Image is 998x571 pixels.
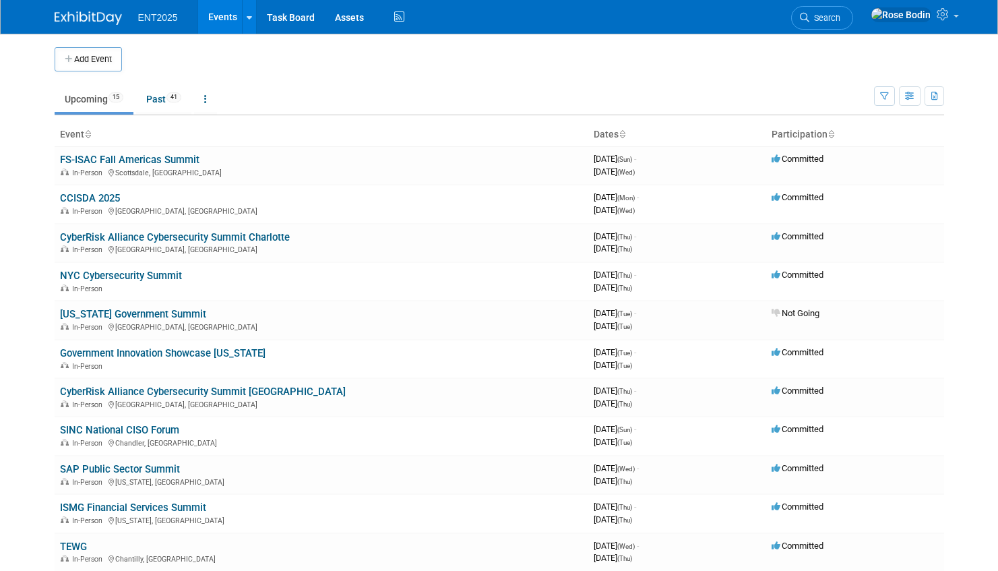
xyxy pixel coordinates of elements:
[594,154,636,164] span: [DATE]
[617,207,635,214] span: (Wed)
[61,207,69,214] img: In-Person Event
[60,398,583,409] div: [GEOGRAPHIC_DATA], [GEOGRAPHIC_DATA]
[60,154,199,166] a: FS-ISAC Fall Americas Summit
[594,437,632,447] span: [DATE]
[617,272,632,279] span: (Thu)
[594,476,632,486] span: [DATE]
[772,541,823,551] span: Committed
[60,424,179,436] a: SINC National CISO Forum
[772,231,823,241] span: Committed
[772,347,823,357] span: Committed
[60,437,583,448] div: Chandler, [GEOGRAPHIC_DATA]
[72,400,106,409] span: In-Person
[772,386,823,396] span: Committed
[617,323,632,330] span: (Tue)
[594,243,632,253] span: [DATE]
[72,439,106,448] span: In-Person
[594,308,636,318] span: [DATE]
[588,123,766,146] th: Dates
[60,553,583,564] div: Chantilly, [GEOGRAPHIC_DATA]
[809,13,840,23] span: Search
[617,543,635,550] span: (Wed)
[60,231,290,243] a: CyberRisk Alliance Cybersecurity Summit Charlotte
[108,92,123,102] span: 15
[594,347,636,357] span: [DATE]
[60,476,583,487] div: [US_STATE], [GEOGRAPHIC_DATA]
[60,347,266,359] a: Government Innovation Showcase [US_STATE]
[72,478,106,487] span: In-Person
[166,92,181,102] span: 41
[617,349,632,357] span: (Tue)
[61,400,69,407] img: In-Person Event
[60,205,583,216] div: [GEOGRAPHIC_DATA], [GEOGRAPHIC_DATA]
[60,386,346,398] a: CyberRisk Alliance Cybersecurity Summit [GEOGRAPHIC_DATA]
[55,86,133,112] a: Upcoming15
[617,504,632,511] span: (Thu)
[634,347,636,357] span: -
[61,169,69,175] img: In-Person Event
[594,424,636,434] span: [DATE]
[60,167,583,177] div: Scottsdale, [GEOGRAPHIC_DATA]
[72,362,106,371] span: In-Person
[61,439,69,446] img: In-Person Event
[617,362,632,369] span: (Tue)
[594,398,632,409] span: [DATE]
[772,502,823,512] span: Committed
[871,7,931,22] img: Rose Bodin
[617,194,635,202] span: (Mon)
[594,321,632,331] span: [DATE]
[772,270,823,280] span: Committed
[594,541,639,551] span: [DATE]
[634,154,636,164] span: -
[791,6,853,30] a: Search
[634,502,636,512] span: -
[594,231,636,241] span: [DATE]
[617,465,635,473] span: (Wed)
[594,360,632,370] span: [DATE]
[55,47,122,71] button: Add Event
[594,463,639,473] span: [DATE]
[60,270,182,282] a: NYC Cybersecurity Summit
[617,156,632,163] span: (Sun)
[138,12,178,23] span: ENT2025
[617,478,632,485] span: (Thu)
[617,245,632,253] span: (Thu)
[772,424,823,434] span: Committed
[60,308,206,320] a: [US_STATE] Government Summit
[594,514,632,524] span: [DATE]
[594,205,635,215] span: [DATE]
[637,541,639,551] span: -
[637,192,639,202] span: -
[617,516,632,524] span: (Thu)
[61,555,69,562] img: In-Person Event
[61,478,69,485] img: In-Person Event
[72,516,106,525] span: In-Person
[60,321,583,332] div: [GEOGRAPHIC_DATA], [GEOGRAPHIC_DATA]
[60,463,180,475] a: SAP Public Sector Summit
[634,231,636,241] span: -
[594,502,636,512] span: [DATE]
[617,284,632,292] span: (Thu)
[634,424,636,434] span: -
[594,553,632,563] span: [DATE]
[617,310,632,318] span: (Tue)
[61,323,69,330] img: In-Person Event
[72,207,106,216] span: In-Person
[766,123,944,146] th: Participation
[617,555,632,562] span: (Thu)
[772,154,823,164] span: Committed
[594,167,635,177] span: [DATE]
[72,323,106,332] span: In-Person
[594,192,639,202] span: [DATE]
[61,362,69,369] img: In-Person Event
[617,400,632,408] span: (Thu)
[72,555,106,564] span: In-Person
[617,169,635,176] span: (Wed)
[61,516,69,523] img: In-Person Event
[60,502,206,514] a: ISMG Financial Services Summit
[634,270,636,280] span: -
[772,308,819,318] span: Not Going
[72,245,106,254] span: In-Person
[60,541,87,553] a: TEWG
[60,514,583,525] div: [US_STATE], [GEOGRAPHIC_DATA]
